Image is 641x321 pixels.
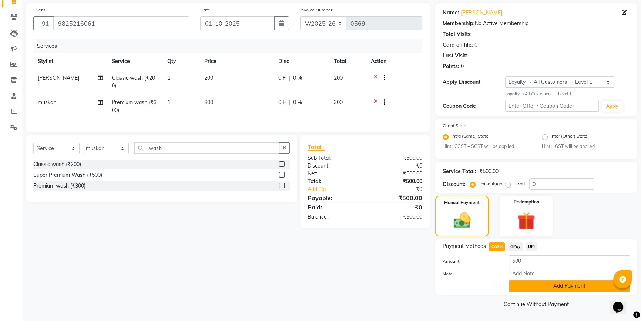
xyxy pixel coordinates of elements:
[509,280,630,292] button: Add Payment
[437,301,636,308] a: Continue Without Payment
[452,133,489,142] label: Intra (Same) State
[489,242,505,251] span: CASH
[329,53,366,70] th: Total
[293,99,302,106] span: 0 %
[278,99,286,106] span: 0 F
[112,75,155,89] span: Classic wash (₹200)
[444,199,480,206] label: Manual Payment
[443,181,466,188] div: Discount:
[200,53,274,70] th: Price
[167,75,170,81] span: 1
[443,63,459,70] div: Points:
[526,242,537,251] span: UPI
[479,180,502,187] label: Percentage
[302,193,365,202] div: Payable:
[33,171,102,179] div: Super Premium Wash (₹500)
[365,193,428,202] div: ₹500.00
[443,41,473,49] div: Card on file:
[34,39,428,53] div: Services
[163,53,200,70] th: Qty
[302,170,365,178] div: Net:
[33,160,81,168] div: Classic wash (₹200)
[289,74,290,82] span: |
[551,133,587,142] label: Inter (Other) State
[204,99,213,106] span: 300
[509,255,630,267] input: Amount
[443,52,467,60] div: Last Visit:
[302,154,365,162] div: Sub Total:
[112,99,157,113] span: Premium wash (₹300)
[334,99,343,106] span: 300
[167,99,170,106] span: 1
[33,53,107,70] th: Stylist
[33,16,54,30] button: +91
[469,52,471,60] div: -
[461,9,502,17] a: [PERSON_NAME]
[443,20,475,27] div: Membership:
[302,162,365,170] div: Discount:
[38,99,56,106] span: muskan
[443,122,466,129] label: Client State
[365,178,428,185] div: ₹500.00
[505,91,525,96] strong: Loyalty →
[300,7,332,13] label: Invoice Number
[293,74,302,82] span: 0 %
[479,168,499,175] div: ₹500.00
[365,203,428,212] div: ₹0
[443,242,486,250] span: Payment Methods
[302,213,365,221] div: Balance :
[274,53,329,70] th: Disc
[610,291,634,314] iframe: chat widget
[443,168,476,175] div: Service Total:
[200,7,210,13] label: Date
[33,7,45,13] label: Client
[443,78,505,86] div: Apply Discount
[437,258,503,265] label: Amount:
[107,53,163,70] th: Service
[365,154,428,162] div: ₹500.00
[448,211,476,230] img: _cash.svg
[366,53,422,70] th: Action
[443,9,459,17] div: Name:
[508,242,523,251] span: GPay
[302,185,376,193] a: Add Tip
[33,182,85,190] div: Premium wash (₹300)
[443,102,505,110] div: Coupon Code
[505,91,630,97] div: All Customers → Level 1
[443,20,630,27] div: No Active Membership
[437,271,503,277] label: Note:
[204,75,213,81] span: 200
[278,74,286,82] span: 0 F
[542,143,630,150] small: Hint : IGST will be applied
[375,185,428,193] div: ₹0
[308,143,325,151] span: Total
[512,210,541,232] img: _gift.svg
[38,75,79,81] span: [PERSON_NAME]
[505,100,599,112] input: Enter Offer / Coupon Code
[443,30,472,38] div: Total Visits:
[509,268,630,279] input: Add Note
[134,142,279,154] input: Search or Scan
[514,199,539,205] label: Redemption
[302,203,365,212] div: Paid:
[365,162,428,170] div: ₹0
[443,143,531,150] small: Hint : CGST + SGST will be applied
[289,99,290,106] span: |
[514,180,525,187] label: Fixed
[461,63,464,70] div: 0
[474,41,477,49] div: 0
[302,178,365,185] div: Total:
[602,101,623,112] button: Apply
[334,75,343,81] span: 200
[365,170,428,178] div: ₹500.00
[365,213,428,221] div: ₹500.00
[53,16,189,30] input: Search by Name/Mobile/Email/Code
